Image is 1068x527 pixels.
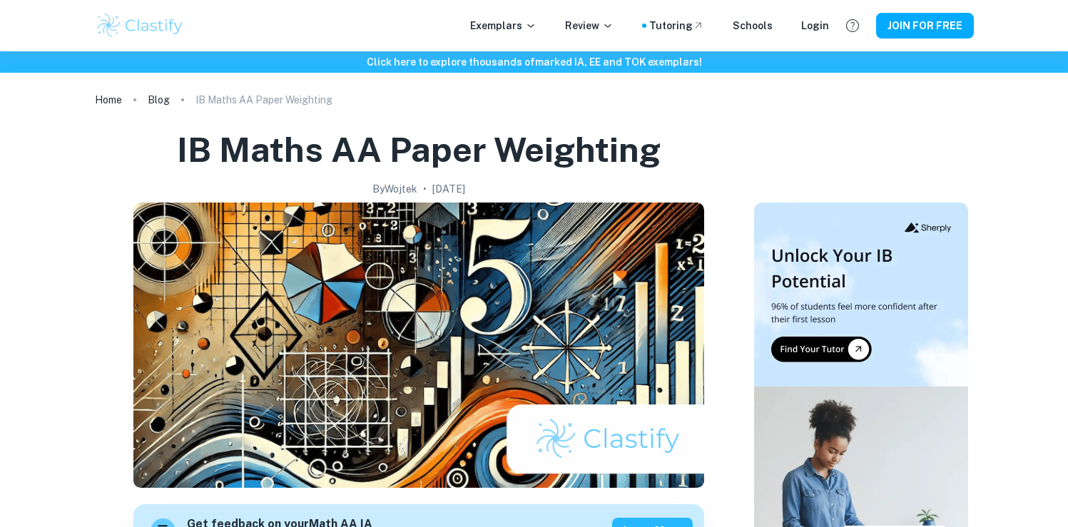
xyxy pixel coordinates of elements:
img: Clastify logo [95,11,185,40]
h2: By Wojtek [372,181,417,197]
a: Login [801,18,829,34]
p: • [423,181,427,197]
a: Blog [148,90,170,110]
h2: [DATE] [432,181,465,197]
img: IB Maths AA Paper Weighting cover image [133,203,704,488]
p: Exemplars [470,18,536,34]
button: JOIN FOR FREE [876,13,974,39]
p: IB Maths AA Paper Weighting [195,92,332,108]
button: Help and Feedback [840,14,865,38]
p: Review [565,18,614,34]
h6: Click here to explore thousands of marked IA, EE and TOK exemplars ! [3,54,1065,70]
a: Schools [733,18,773,34]
h1: IB Maths AA Paper Weighting [177,127,661,173]
a: Home [95,90,122,110]
a: Tutoring [649,18,704,34]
